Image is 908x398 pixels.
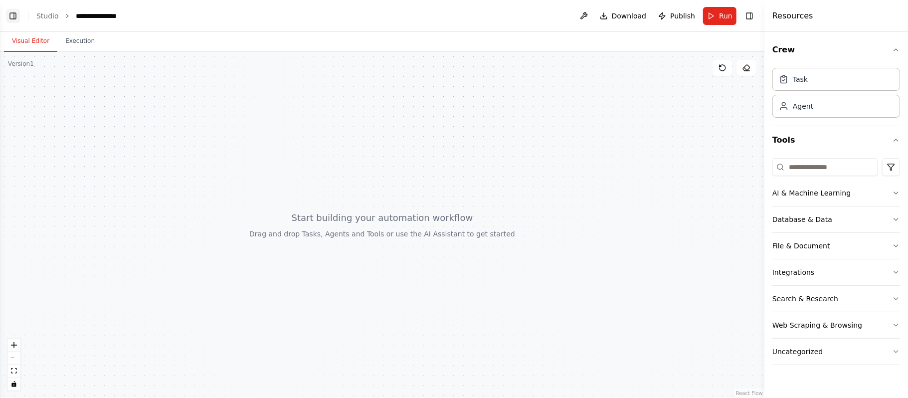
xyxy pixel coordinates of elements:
button: File & Document [772,233,900,259]
button: toggle interactivity [7,378,20,391]
div: Uncategorized [772,347,823,357]
button: Integrations [772,259,900,285]
div: File & Document [772,241,830,251]
button: Uncategorized [772,339,900,365]
button: Search & Research [772,286,900,312]
button: Download [596,7,651,25]
span: Publish [670,11,695,21]
button: zoom in [7,339,20,352]
a: Studio [36,12,59,20]
span: Download [612,11,647,21]
button: Hide right sidebar [742,9,756,23]
div: Search & Research [772,294,838,304]
div: Version 1 [8,60,34,68]
nav: breadcrumb [36,11,125,21]
button: zoom out [7,352,20,365]
div: Database & Data [772,214,832,224]
div: React Flow controls [7,339,20,391]
button: Visual Editor [4,31,57,52]
div: Integrations [772,267,814,277]
a: React Flow attribution [736,391,763,396]
div: Task [793,74,808,84]
div: Tools [772,154,900,373]
button: Execution [57,31,103,52]
button: Publish [654,7,699,25]
button: fit view [7,365,20,378]
button: AI & Machine Learning [772,180,900,206]
div: Web Scraping & Browsing [772,320,862,330]
button: Database & Data [772,206,900,232]
button: Show left sidebar [6,9,20,23]
button: Tools [772,126,900,154]
div: Crew [772,64,900,126]
h4: Resources [772,10,813,22]
button: Crew [772,36,900,64]
button: Web Scraping & Browsing [772,312,900,338]
button: Run [703,7,736,25]
div: AI & Machine Learning [772,188,851,198]
div: Agent [793,101,813,111]
span: Run [719,11,732,21]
